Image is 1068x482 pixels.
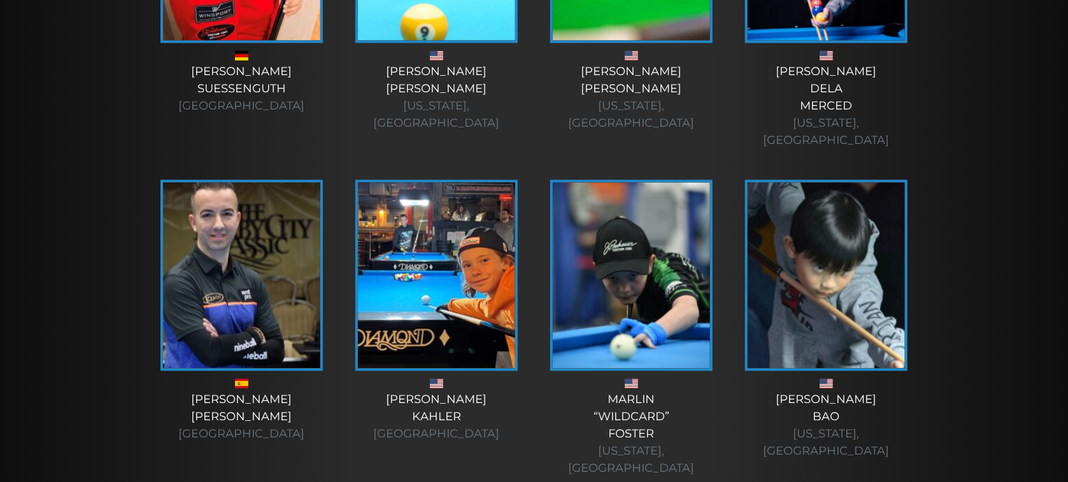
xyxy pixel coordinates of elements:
img: stephen-bao-profile-photo-3-225x320.jpg [748,182,905,368]
img: 6-225x320.jpg [358,182,515,368]
div: [US_STATE], [GEOGRAPHIC_DATA] [547,97,716,132]
div: [US_STATE], [GEOGRAPHIC_DATA] [742,425,911,460]
div: [GEOGRAPHIC_DATA] [352,425,522,443]
div: [US_STATE], [GEOGRAPHIC_DATA] [742,115,911,149]
div: [US_STATE], [GEOGRAPHIC_DATA] [352,97,522,132]
div: [US_STATE], [GEOGRAPHIC_DATA] [547,443,716,477]
a: Marlin“Wildcard”Foster [US_STATE], [GEOGRAPHIC_DATA] [547,180,716,477]
div: [PERSON_NAME] Bao [742,391,911,460]
img: 0QN3VzSh-225x320.jpeg [163,182,320,368]
a: [PERSON_NAME]Kahler [GEOGRAPHIC_DATA] [352,180,522,443]
img: IMG_3775-225x320.jpg [553,182,710,368]
div: [PERSON_NAME] [PERSON_NAME] [352,63,522,132]
div: [GEOGRAPHIC_DATA] [157,425,327,443]
div: [PERSON_NAME] [PERSON_NAME] [157,391,327,443]
a: [PERSON_NAME][PERSON_NAME] [GEOGRAPHIC_DATA] [157,180,327,443]
div: [PERSON_NAME] Kahler [352,391,522,443]
div: [GEOGRAPHIC_DATA] [157,97,327,115]
a: [PERSON_NAME]Bao [US_STATE], [GEOGRAPHIC_DATA] [742,180,911,460]
div: [PERSON_NAME] [PERSON_NAME] [547,63,716,132]
div: Marlin “Wildcard” Foster [547,391,716,477]
div: [PERSON_NAME] Suessenguth [157,63,327,115]
div: [PERSON_NAME] dela Merced [742,63,911,149]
